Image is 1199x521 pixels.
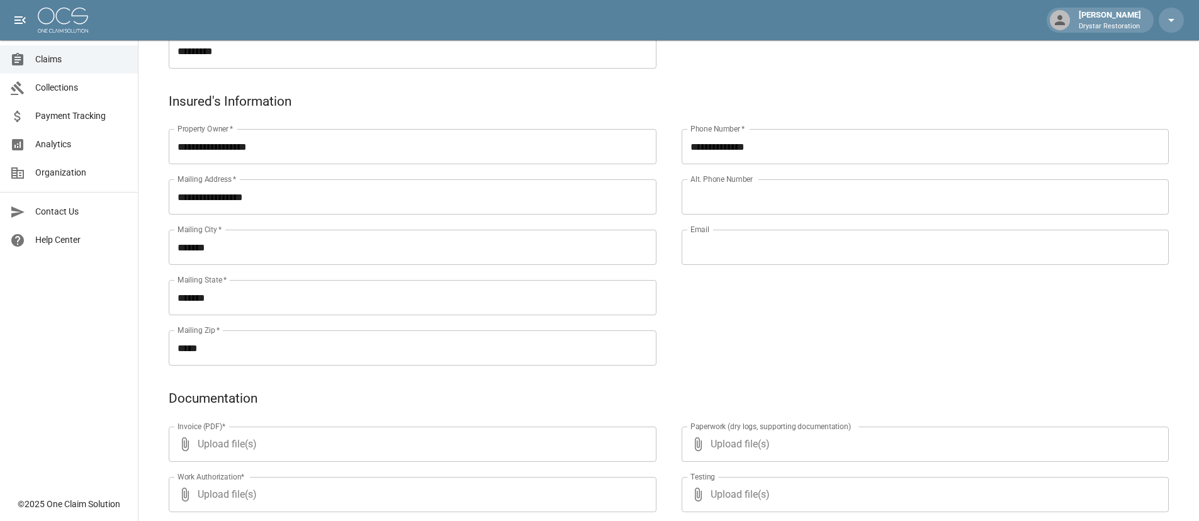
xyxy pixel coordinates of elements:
span: Collections [35,81,128,94]
span: Analytics [35,138,128,151]
label: Mailing State [177,274,227,285]
span: Upload file(s) [711,427,1135,462]
span: Claims [35,53,128,66]
span: Upload file(s) [198,477,622,512]
label: Email [690,224,709,235]
button: open drawer [8,8,33,33]
label: Mailing Zip [177,325,220,335]
label: Paperwork (dry logs, supporting documentation) [690,421,851,432]
span: Contact Us [35,205,128,218]
span: Organization [35,166,128,179]
div: [PERSON_NAME] [1074,9,1146,31]
label: Phone Number [690,123,745,134]
p: Drystar Restoration [1079,21,1141,32]
div: © 2025 One Claim Solution [18,498,120,510]
label: Work Authorization* [177,471,245,482]
label: Mailing City [177,224,222,235]
span: Help Center [35,233,128,247]
span: Upload file(s) [711,477,1135,512]
label: Mailing Address [177,174,236,184]
span: Payment Tracking [35,109,128,123]
img: ocs-logo-white-transparent.png [38,8,88,33]
label: Alt. Phone Number [690,174,753,184]
label: Testing [690,471,715,482]
label: Property Owner [177,123,234,134]
label: Invoice (PDF)* [177,421,226,432]
span: Upload file(s) [198,427,622,462]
